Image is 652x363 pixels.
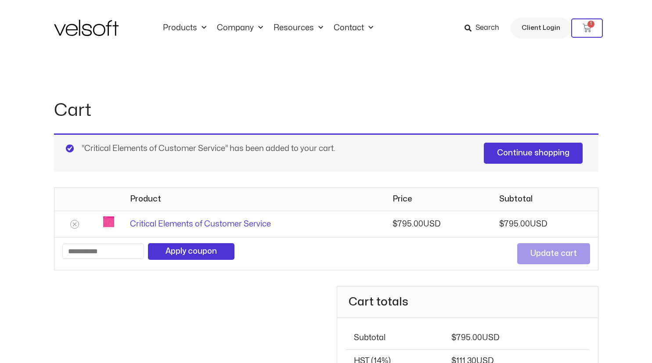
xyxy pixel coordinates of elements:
th: Product [122,188,385,211]
span: Search [475,22,499,34]
th: Subtotal [491,188,598,211]
span: Client Login [522,22,560,34]
a: Remove Critical Elements of Customer Service from cart [70,220,79,229]
a: CompanyMenu Toggle [212,23,268,33]
a: ContactMenu Toggle [328,23,378,33]
div: “Critical Elements of Customer Service” has been added to your cart. [54,133,598,172]
a: ProductsMenu Toggle [158,23,212,33]
button: Update cart [517,243,590,264]
img: Velsoft Training Materials [54,20,119,36]
bdi: 795.00 [393,220,423,228]
span: $ [451,334,456,341]
a: Client Login [511,18,571,39]
a: Critical Elements of Customer Service [130,220,271,228]
img: Critical Elements of Customer Service [103,216,114,231]
bdi: 795.00 [499,220,530,228]
bdi: 795.00 [451,334,482,341]
button: Apply coupon [148,243,234,260]
a: Continue shopping [484,143,583,164]
a: Search [465,21,505,36]
a: ResourcesMenu Toggle [268,23,328,33]
span: $ [393,220,397,228]
h1: Cart [54,98,598,123]
a: 1 [571,18,603,38]
nav: Menu [158,23,378,33]
h2: Cart totals [337,287,598,318]
th: Price [385,188,491,211]
span: 1 [587,21,594,28]
span: $ [499,220,504,228]
th: Subtotal [346,327,443,349]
